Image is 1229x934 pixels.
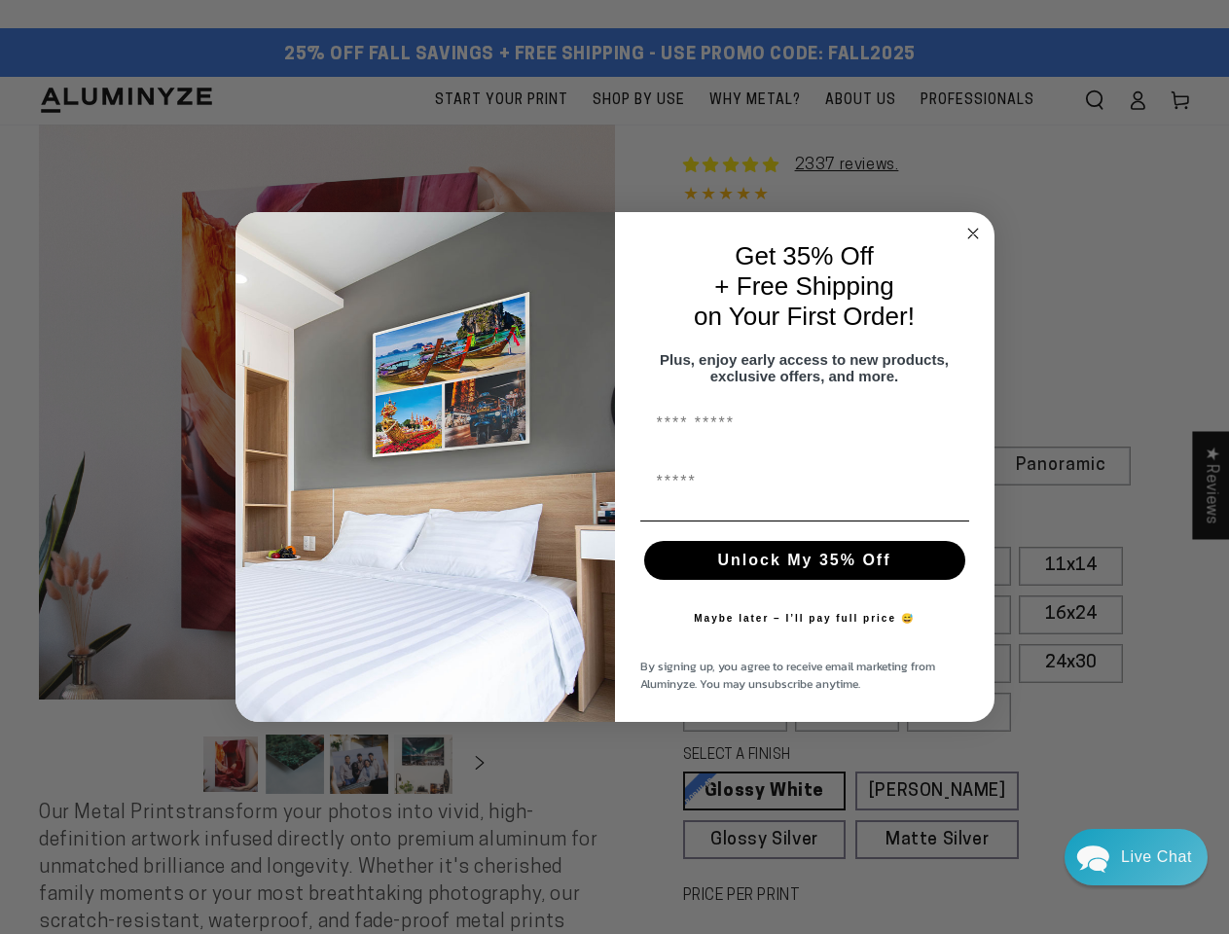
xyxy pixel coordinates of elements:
button: Maybe later – I’ll pay full price 😅 [684,599,924,638]
img: underline [640,521,969,521]
span: + Free Shipping [714,271,893,301]
img: 728e4f65-7e6c-44e2-b7d1-0292a396982f.jpeg [235,212,615,722]
div: Contact Us Directly [1121,829,1192,885]
span: Plus, enjoy early access to new products, exclusive offers, and more. [660,351,949,384]
div: Chat widget toggle [1065,829,1208,885]
span: on Your First Order! [694,302,915,331]
button: Unlock My 35% Off [644,541,965,580]
span: Get 35% Off [735,241,874,270]
span: By signing up, you agree to receive email marketing from Aluminyze. You may unsubscribe anytime. [640,658,935,693]
button: Close dialog [961,222,985,245]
